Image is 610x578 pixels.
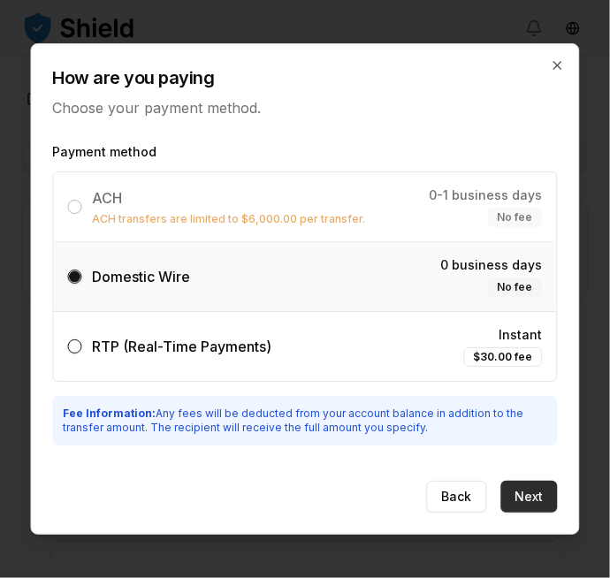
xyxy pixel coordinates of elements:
[93,189,123,207] span: ACH
[488,278,543,297] div: No fee
[488,208,543,227] div: No fee
[68,200,82,214] button: ACHACH transfers are limited to $6,000.00 per transfer.0-1 business daysNo fee
[501,481,558,513] button: Next
[53,143,558,161] label: Payment method
[499,326,543,344] span: Instant
[427,481,487,513] button: Back
[464,347,543,367] div: $30.00 fee
[430,186,543,204] span: 0-1 business days
[68,339,82,354] button: RTP (Real-Time Payments)Instant$30.00 fee
[64,407,547,435] p: Any fees will be deducted from your account balance in addition to the transfer amount. The recip...
[53,97,558,118] p: Choose your payment method.
[93,338,272,355] span: RTP (Real-Time Payments)
[64,407,156,420] strong: Fee Information:
[93,268,191,285] span: Domestic Wire
[441,256,543,274] span: 0 business days
[68,270,82,284] button: Domestic Wire0 business daysNo fee
[93,212,366,226] p: ACH transfers are limited to $6,000.00 per transfer.
[53,65,558,90] h2: How are you paying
